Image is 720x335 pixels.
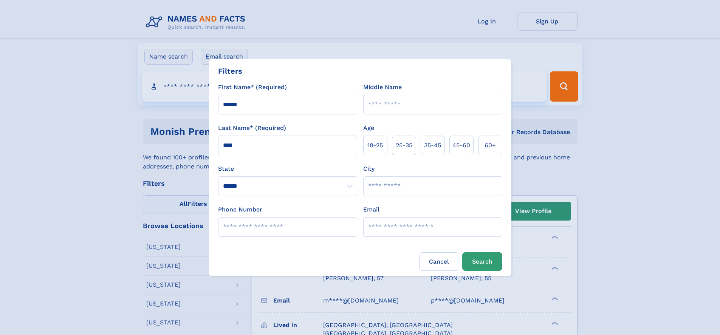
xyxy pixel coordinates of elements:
[363,164,375,173] label: City
[218,124,286,133] label: Last Name* (Required)
[424,141,441,150] span: 35‑45
[218,205,262,214] label: Phone Number
[462,252,502,271] button: Search
[396,141,412,150] span: 25‑35
[363,124,374,133] label: Age
[363,205,379,214] label: Email
[419,252,459,271] label: Cancel
[218,83,287,92] label: First Name* (Required)
[452,141,470,150] span: 45‑60
[367,141,383,150] span: 18‑25
[363,83,402,92] label: Middle Name
[218,65,242,77] div: Filters
[218,164,357,173] label: State
[485,141,496,150] span: 60+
